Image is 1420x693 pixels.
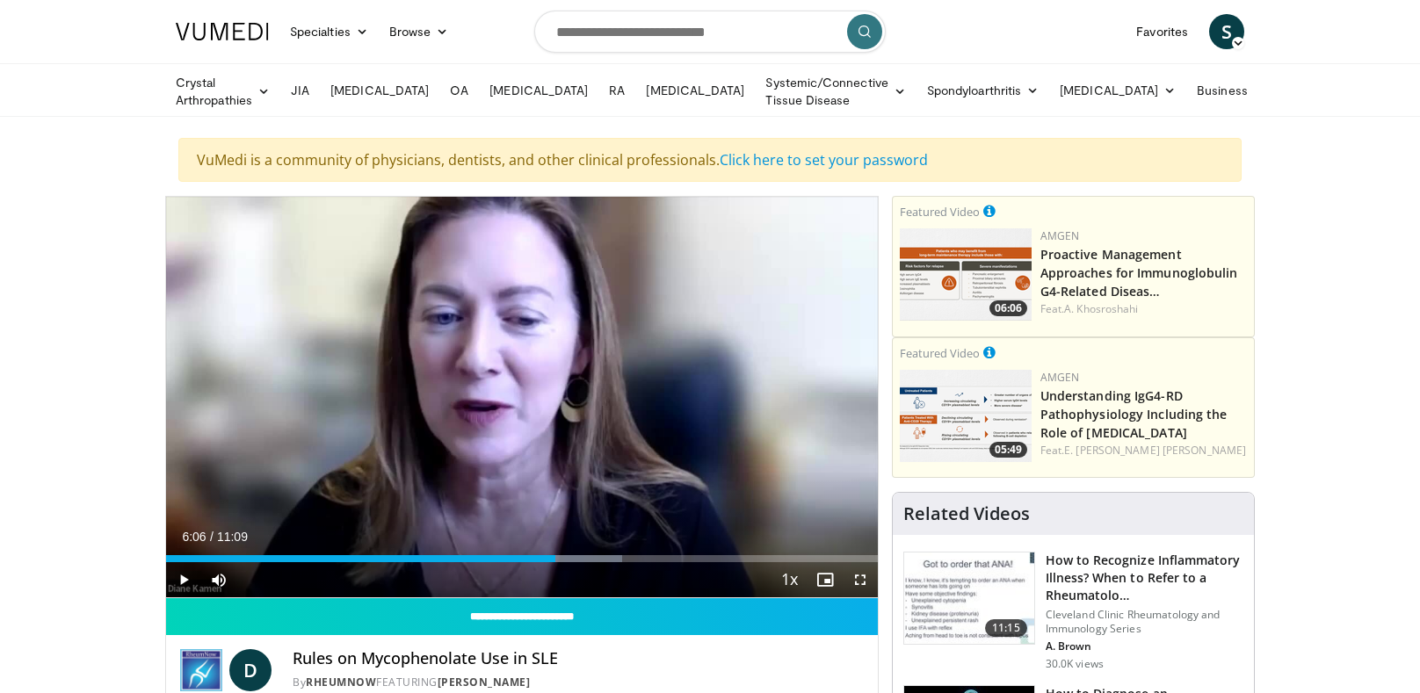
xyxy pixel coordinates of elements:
span: / [210,530,214,544]
button: Enable picture-in-picture mode [808,562,843,597]
a: Systemic/Connective Tissue Disease [755,74,916,109]
a: S [1209,14,1244,49]
a: 11:15 How to Recognize Inflammatory Illness? When to Refer to a Rheumatolo… Cleveland Clinic Rheu... [903,552,1243,671]
a: [MEDICAL_DATA] [320,73,439,108]
a: Specialties [279,14,379,49]
img: 5cecf4a9-46a2-4e70-91ad-1322486e7ee4.150x105_q85_crop-smart_upscale.jpg [904,552,1034,644]
p: 30.0K views [1046,657,1104,671]
div: Feat. [1040,301,1247,317]
a: A. Khosroshahi [1064,301,1138,316]
div: VuMedi is a community of physicians, dentists, and other clinical professionals. [178,138,1242,182]
a: [PERSON_NAME] [438,675,531,689]
button: Fullscreen [843,562,878,597]
img: 3e5b4ad1-6d9b-4d8f-ba8e-7f7d389ba880.png.150x105_q85_crop-smart_upscale.png [900,370,1032,462]
a: Spondyloarthritis [916,73,1049,108]
p: A. Brown [1046,639,1243,653]
a: Amgen [1040,370,1080,385]
a: E. [PERSON_NAME] [PERSON_NAME] [1064,443,1246,458]
button: Mute [201,562,236,597]
a: [MEDICAL_DATA] [635,73,755,108]
small: Featured Video [900,204,980,220]
span: 06:06 [989,300,1027,316]
p: Cleveland Clinic Rheumatology and Immunology Series [1046,608,1243,636]
a: Proactive Management Approaches for Immunoglobulin G4-Related Diseas… [1040,246,1238,300]
a: OA [439,73,479,108]
div: By FEATURING [293,675,864,690]
a: Click here to set your password [720,150,928,170]
a: Amgen [1040,228,1080,243]
a: RA [598,73,635,108]
a: Business [1186,73,1276,108]
a: JIA [280,73,320,108]
a: Favorites [1126,14,1199,49]
a: 06:06 [900,228,1032,321]
button: Playback Rate [772,562,808,597]
h4: Rules on Mycophenolate Use in SLE [293,649,864,668]
img: RheumNow [180,649,222,691]
a: Browse [379,14,460,49]
div: Progress Bar [166,555,878,562]
video-js: Video Player [166,197,878,598]
a: [MEDICAL_DATA] [479,73,598,108]
input: Search topics, interventions [534,11,886,53]
a: Crystal Arthropathies [165,74,280,109]
span: 11:09 [217,530,248,544]
a: Understanding IgG4-RD Pathophysiology Including the Role of [MEDICAL_DATA] [1040,387,1228,441]
div: Feat. [1040,443,1247,458]
button: Play [166,562,201,597]
small: Featured Video [900,345,980,361]
h3: How to Recognize Inflammatory Illness? When to Refer to a Rheumatolo… [1046,552,1243,604]
h4: Related Videos [903,503,1030,524]
a: RheumNow [306,675,376,689]
img: b07e8bac-fd62-4609-bac4-e65b7a485b7c.png.150x105_q85_crop-smart_upscale.png [900,228,1032,321]
img: VuMedi Logo [176,23,269,40]
span: 11:15 [985,619,1027,637]
span: 05:49 [989,442,1027,458]
span: 6:06 [182,530,206,544]
a: [MEDICAL_DATA] [1049,73,1186,108]
a: D [229,649,272,691]
a: 05:49 [900,370,1032,462]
